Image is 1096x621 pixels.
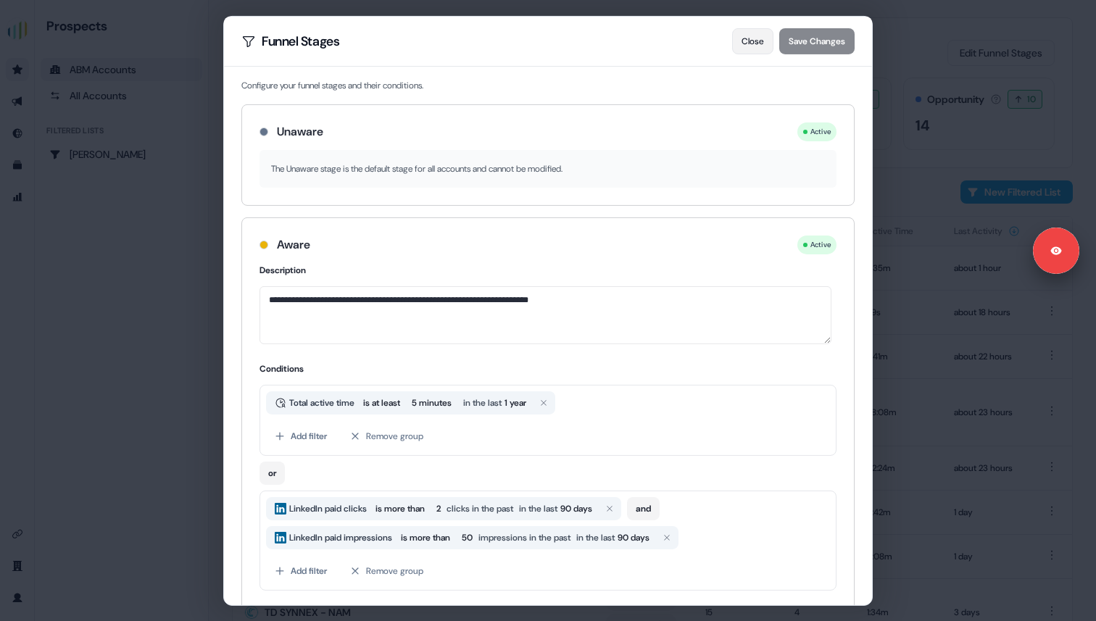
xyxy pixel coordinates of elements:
span: in the last [463,395,505,409]
h4: Description [260,262,836,277]
h2: Funnel Stages [241,33,339,48]
span: 50 [462,530,473,544]
span: LinkedIn paid clicks [286,501,370,515]
span: in the last [576,530,615,544]
button: or [260,461,285,484]
button: Remove group [341,557,432,583]
span: in the last [519,501,557,515]
span: Active [810,125,831,138]
span: LinkedIn paid impressions [286,530,395,544]
span: clicks in the past [447,501,513,515]
button: Add filter [266,422,336,449]
h4: Conditions [260,361,836,375]
button: Add filter [266,557,336,583]
button: Remove group [341,422,432,449]
span: Total active time [286,395,357,409]
p: The Unaware stage is the default stage for all accounts and cannot be modified. [271,161,825,175]
button: Close [732,28,773,54]
p: Configure your funnel stages and their conditions. [241,78,855,92]
h3: Unaware [277,122,323,140]
span: 5 minutes [412,395,452,409]
span: 2 [436,501,441,515]
button: and [627,496,660,520]
span: impressions in the past [478,530,570,544]
span: Active [810,238,831,251]
h3: Aware [277,236,310,253]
